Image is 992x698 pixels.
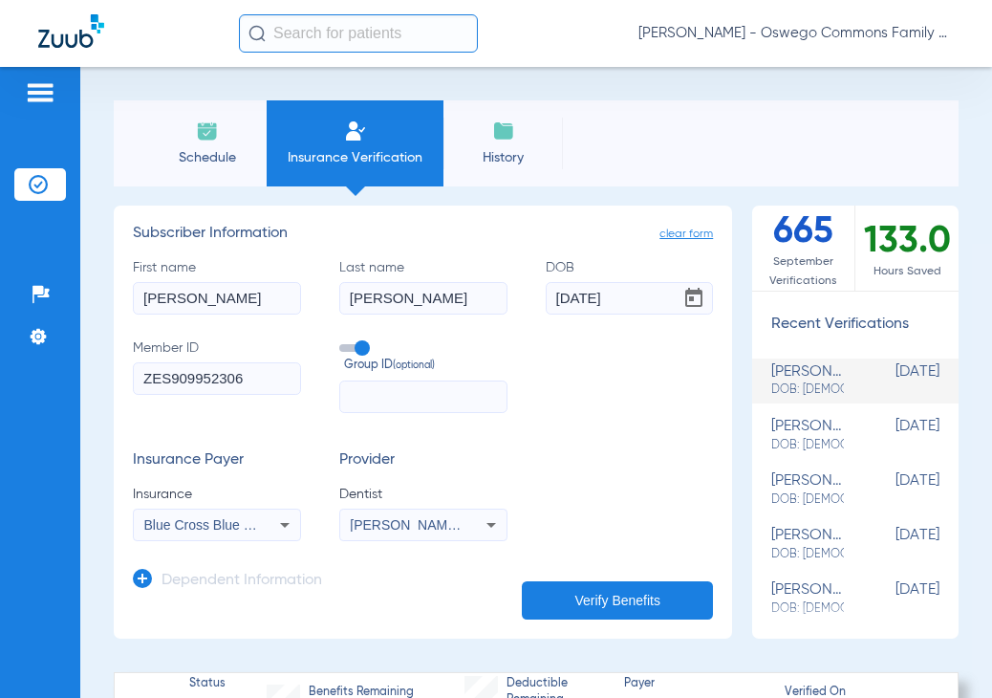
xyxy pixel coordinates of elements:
[25,81,55,104] img: hamburger-icon
[844,581,939,617] span: [DATE]
[248,25,266,42] img: Search Icon
[133,338,301,413] label: Member ID
[339,282,507,315] input: Last name
[196,120,219,142] img: Schedule
[844,472,939,508] span: [DATE]
[844,418,939,453] span: [DATE]
[771,491,844,509] span: DOB: [DEMOGRAPHIC_DATA]
[771,382,844,399] span: DOB: [DEMOGRAPHIC_DATA]
[281,148,429,167] span: Insurance Verification
[350,517,538,533] span: [PERSON_NAME] 1083743603
[133,282,301,315] input: First name
[771,363,844,399] div: [PERSON_NAME]
[339,258,507,315] label: Last name
[344,120,367,142] img: Manual Insurance Verification
[771,437,844,454] span: DOB: [DEMOGRAPHIC_DATA]
[546,258,714,315] label: DOB
[638,24,954,43] span: [PERSON_NAME] - Oswego Commons Family Dental
[546,282,714,315] input: DOBOpen calendar
[522,581,713,620] button: Verify Benefits
[855,206,959,291] div: 133.0
[844,527,939,562] span: [DATE]
[162,572,322,591] h3: Dependent Information
[771,546,844,563] span: DOB: [DEMOGRAPHIC_DATA]
[133,485,301,504] span: Insurance
[771,472,844,508] div: [PERSON_NAME]
[133,225,713,244] h3: Subscriber Information
[492,120,515,142] img: History
[844,363,939,399] span: [DATE]
[752,316,959,335] h3: Recent Verifications
[144,517,377,533] span: Blue Cross Blue Shield Of [US_STATE]
[771,418,844,453] div: [PERSON_NAME]
[393,358,435,375] small: (optional)
[339,451,507,470] h3: Provider
[771,581,844,617] div: [PERSON_NAME]
[855,262,959,281] span: Hours Saved
[133,362,301,395] input: Member ID
[133,451,301,470] h3: Insurance Payer
[752,206,855,291] div: 665
[339,485,507,504] span: Dentist
[752,252,854,291] span: September Verifications
[344,358,507,375] span: Group ID
[189,676,244,693] span: Status
[162,148,252,167] span: Schedule
[458,148,549,167] span: History
[771,600,844,618] span: DOB: [DEMOGRAPHIC_DATA]
[624,676,767,693] span: Payer
[239,14,478,53] input: Search for patients
[675,279,713,317] button: Open calendar
[771,527,844,562] div: [PERSON_NAME]
[38,14,104,48] img: Zuub Logo
[133,258,301,315] label: First name
[659,225,713,244] span: clear form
